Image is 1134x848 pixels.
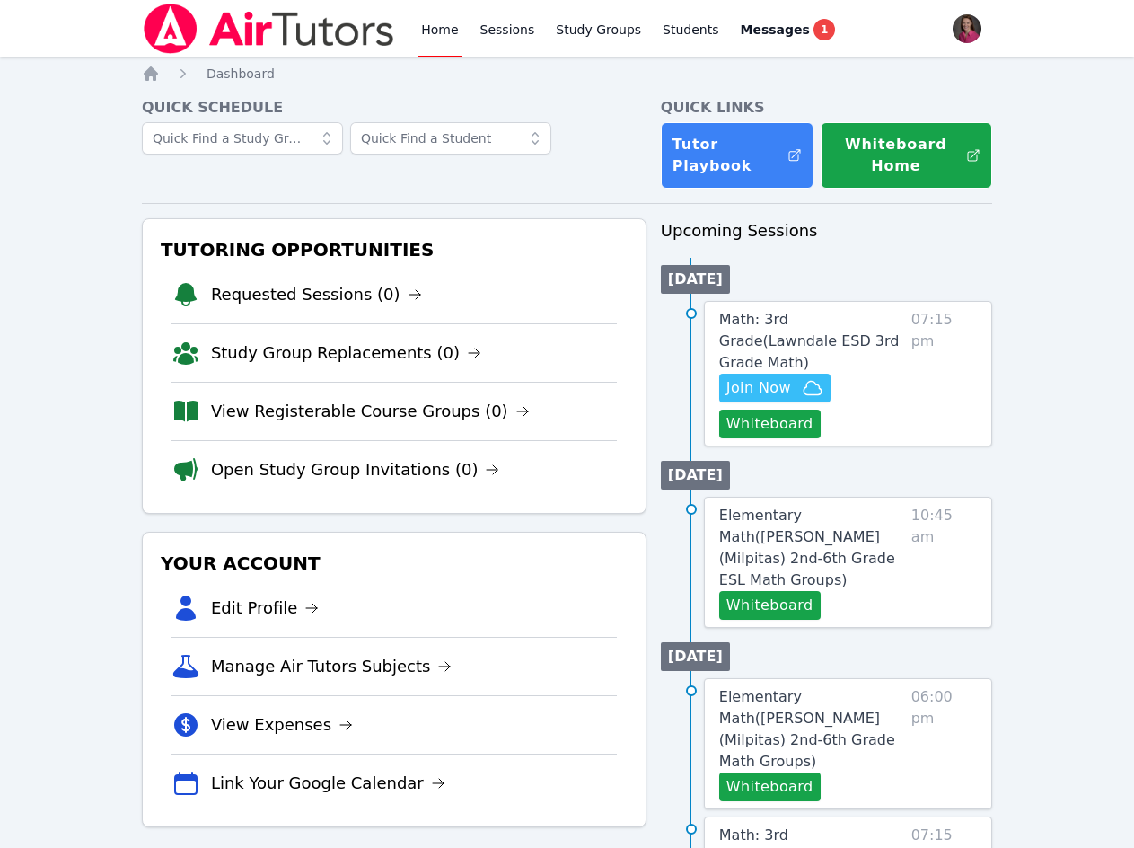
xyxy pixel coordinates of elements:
h3: Tutoring Opportunities [157,234,631,266]
h3: Upcoming Sessions [661,218,992,243]
a: Study Group Replacements (0) [211,340,481,366]
h4: Quick Schedule [142,97,646,119]
a: Link Your Google Calendar [211,771,445,796]
nav: Breadcrumb [142,65,992,83]
h3: Your Account [157,547,631,579]
a: Edit Profile [211,596,320,621]
a: Elementary Math([PERSON_NAME] (Milpitas) 2nd-6th Grade ESL Math Groups) [719,505,904,591]
a: Requested Sessions (0) [211,282,422,307]
a: View Expenses [211,712,353,738]
button: Whiteboard [719,591,821,620]
a: Math: 3rd Grade(Lawndale ESD 3rd Grade Math) [719,309,904,374]
span: 06:00 pm [911,686,977,801]
button: Join Now [719,374,831,402]
input: Quick Find a Study Group [142,122,343,155]
a: Elementary Math([PERSON_NAME] (Milpitas) 2nd-6th Grade Math Groups) [719,686,904,773]
h4: Quick Links [661,97,992,119]
img: Air Tutors [142,4,396,54]
span: Elementary Math ( [PERSON_NAME] (Milpitas) 2nd-6th Grade ESL Math Groups ) [719,507,895,588]
a: Open Study Group Invitations (0) [211,457,500,482]
a: Dashboard [207,65,275,83]
button: Whiteboard [719,410,821,438]
a: Manage Air Tutors Subjects [211,654,453,679]
span: Messages [741,21,810,39]
a: Tutor Playbook [661,122,814,189]
span: Math: 3rd Grade ( Lawndale ESD 3rd Grade Math ) [719,311,900,371]
span: 10:45 am [911,505,977,620]
li: [DATE] [661,265,730,294]
button: Whiteboard Home [821,122,992,189]
span: Join Now [726,377,791,399]
span: 07:15 pm [911,309,977,438]
span: Elementary Math ( [PERSON_NAME] (Milpitas) 2nd-6th Grade Math Groups ) [719,688,895,770]
span: Dashboard [207,66,275,81]
li: [DATE] [661,642,730,671]
button: Whiteboard [719,773,821,801]
a: View Registerable Course Groups (0) [211,399,530,424]
li: [DATE] [661,461,730,490]
input: Quick Find a Student [350,122,551,155]
span: 1 [813,19,835,40]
